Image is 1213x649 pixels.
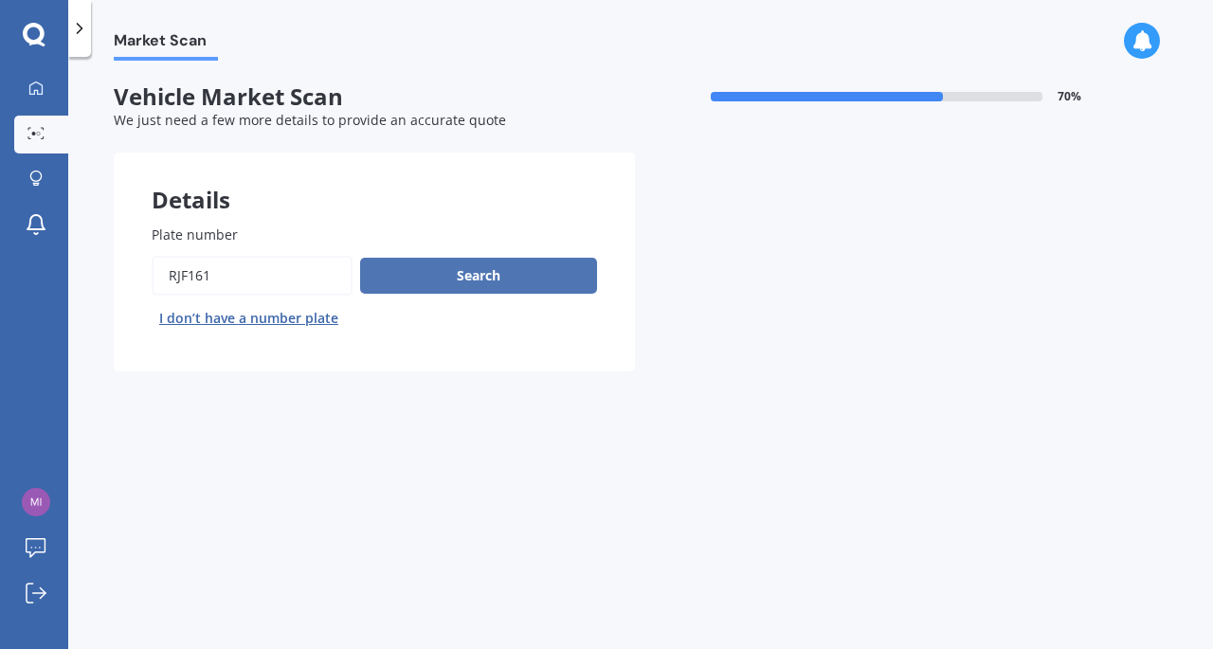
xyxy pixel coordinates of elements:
[114,83,635,111] span: Vehicle Market Scan
[114,111,506,129] span: We just need a few more details to provide an accurate quote
[1058,90,1081,103] span: 70 %
[152,256,353,296] input: Enter plate number
[114,31,218,57] span: Market Scan
[114,153,635,209] div: Details
[360,258,597,294] button: Search
[152,303,346,334] button: I don’t have a number plate
[22,488,50,516] img: 29c07724af6e5c9b63205da6f19cc416
[152,225,238,243] span: Plate number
